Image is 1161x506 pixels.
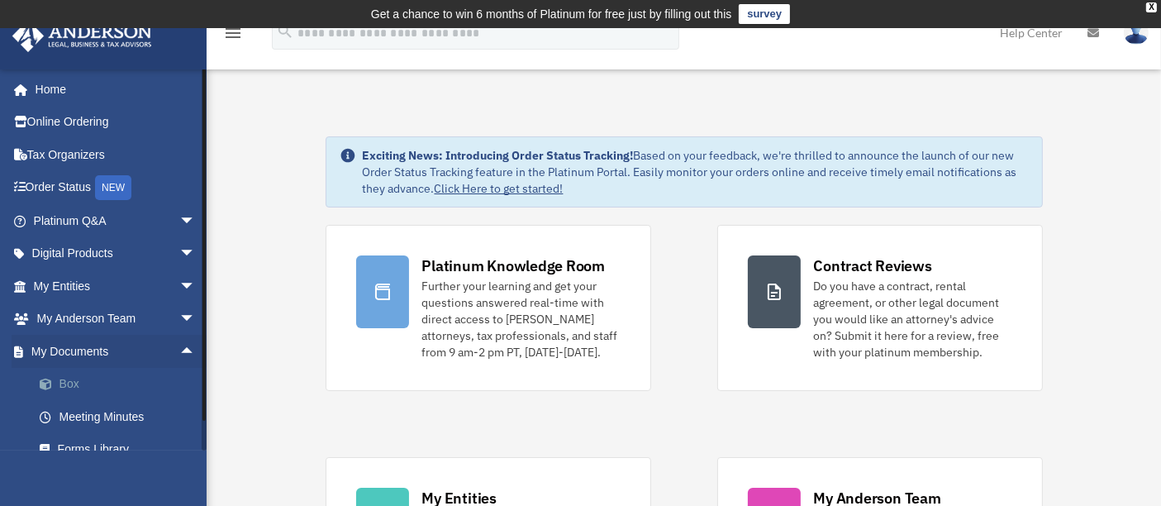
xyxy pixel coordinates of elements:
a: menu [223,29,243,43]
a: My Entitiesarrow_drop_down [12,270,221,303]
span: arrow_drop_down [179,303,212,337]
a: Home [12,73,212,106]
div: Contract Reviews [814,255,932,276]
a: survey [739,4,790,24]
span: arrow_drop_down [179,270,212,303]
i: search [276,22,294,41]
a: My Documentsarrow_drop_up [12,335,221,368]
a: Online Ordering [12,106,221,139]
a: Tax Organizers [12,138,221,171]
div: Get a chance to win 6 months of Platinum for free just by filling out this [371,4,732,24]
a: Platinum Knowledge Room Further your learning and get your questions answered real-time with dire... [326,225,651,391]
img: Anderson Advisors Platinum Portal [7,20,157,52]
i: menu [223,23,243,43]
div: Based on your feedback, we're thrilled to announce the launch of our new Order Status Tracking fe... [363,147,1029,197]
span: arrow_drop_up [179,335,212,369]
a: Box [23,368,221,401]
a: Click Here to get started! [435,181,564,196]
strong: Exciting News: Introducing Order Status Tracking! [363,148,634,163]
a: My Anderson Teamarrow_drop_down [12,303,221,336]
span: arrow_drop_down [179,204,212,238]
a: Platinum Q&Aarrow_drop_down [12,204,221,237]
a: Forms Library [23,433,221,466]
span: arrow_drop_down [179,237,212,271]
div: Do you have a contract, rental agreement, or other legal document you would like an attorney's ad... [814,278,1012,360]
div: Platinum Knowledge Room [422,255,606,276]
a: Digital Productsarrow_drop_down [12,237,221,270]
div: Further your learning and get your questions answered real-time with direct access to [PERSON_NAM... [422,278,621,360]
img: User Pic [1124,21,1149,45]
a: Order StatusNEW [12,171,221,205]
a: Meeting Minutes [23,400,221,433]
div: NEW [95,175,131,200]
a: Contract Reviews Do you have a contract, rental agreement, or other legal document you would like... [717,225,1043,391]
div: close [1146,2,1157,12]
